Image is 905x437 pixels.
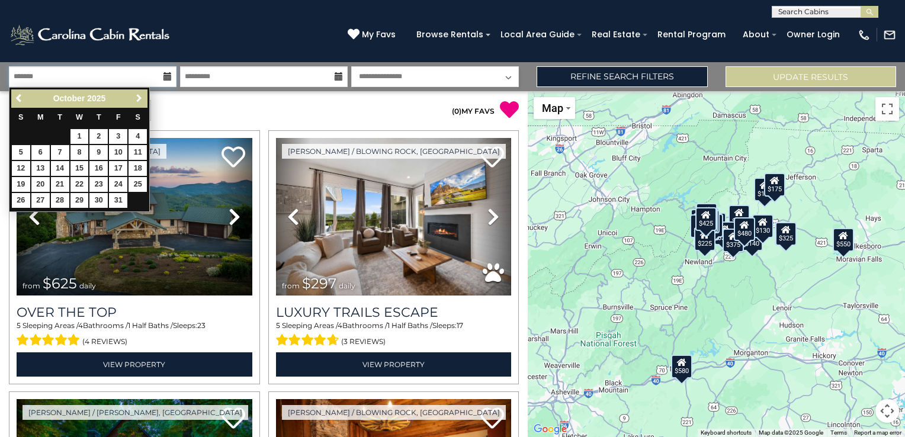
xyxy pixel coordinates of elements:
div: Sleeping Areas / Bathrooms / Sleeps: [276,320,512,349]
div: $140 [741,227,762,251]
a: 28 [51,193,69,208]
a: Local Area Guide [495,25,580,44]
span: from [282,281,300,290]
div: $535 [697,209,718,233]
a: 11 [129,145,147,160]
a: Rental Program [652,25,731,44]
div: $297 [775,222,797,246]
a: 13 [31,161,50,176]
button: Keyboard shortcuts [701,429,752,437]
div: $550 [833,228,854,252]
a: 3 [109,129,127,144]
div: $230 [714,221,736,245]
a: View Property [276,352,512,377]
div: $225 [694,227,715,251]
a: 17 [109,161,127,176]
div: $425 [695,207,716,231]
span: Monday [37,113,44,121]
span: 4 [78,321,83,330]
div: $130 [752,214,774,238]
div: $375 [723,229,744,252]
span: Wednesday [76,113,83,121]
a: Report a map error [854,429,901,436]
a: 7 [51,145,69,160]
span: from [23,281,40,290]
div: $230 [690,214,711,238]
a: 15 [70,161,89,176]
span: My Favs [362,28,396,41]
span: Previous [15,94,24,103]
span: ( ) [452,107,461,115]
span: Friday [116,113,121,121]
button: Map camera controls [875,399,899,423]
img: thumbnail_167153549.jpeg [17,138,252,295]
span: Sunday [18,113,23,121]
div: $175 [764,173,785,197]
span: (3 reviews) [341,334,386,349]
span: Tuesday [57,113,62,121]
span: 5 [17,321,21,330]
a: 8 [70,145,89,160]
a: Previous [12,91,27,106]
img: phone-regular-white.png [858,28,871,41]
span: 17 [457,321,463,330]
a: 30 [89,193,108,208]
a: 5 [12,145,30,160]
a: [PERSON_NAME] / Blowing Rock, [GEOGRAPHIC_DATA] [282,144,506,159]
a: Open this area in Google Maps (opens a new window) [531,422,570,437]
a: Refine Search Filters [537,66,707,87]
button: Update Results [726,66,896,87]
a: 29 [70,193,89,208]
a: (0)MY FAVS [452,107,495,115]
a: Owner Login [781,25,846,44]
span: Map [542,102,563,114]
span: daily [79,281,96,290]
img: mail-regular-white.png [883,28,896,41]
a: 16 [89,161,108,176]
a: View Property [17,352,252,377]
span: Thursday [97,113,101,121]
a: 2 [89,129,108,144]
span: 2025 [87,94,105,103]
a: Browse Rentals [410,25,489,44]
a: 9 [89,145,108,160]
img: thumbnail_168695581.jpeg [276,138,512,295]
span: $625 [43,275,77,292]
a: My Favs [348,28,399,41]
a: Luxury Trails Escape [276,304,512,320]
div: $175 [754,178,775,201]
span: 5 [276,321,280,330]
a: [PERSON_NAME] / Blowing Rock, [GEOGRAPHIC_DATA] [282,405,506,420]
a: Real Estate [586,25,646,44]
a: 25 [129,177,147,192]
a: Terms (opens in new tab) [830,429,847,436]
a: 19 [12,177,30,192]
a: 4 [129,129,147,144]
a: 24 [109,177,127,192]
a: 31 [109,193,127,208]
a: [PERSON_NAME] / [PERSON_NAME], [GEOGRAPHIC_DATA] [23,405,248,420]
span: Saturday [136,113,140,121]
span: (4 reviews) [82,334,127,349]
span: 0 [454,107,459,115]
span: $297 [302,275,336,292]
a: Next [131,91,146,106]
div: Sleeping Areas / Bathrooms / Sleeps: [17,320,252,349]
a: 22 [70,177,89,192]
img: White-1-2.png [9,23,173,47]
div: $580 [671,355,692,378]
span: Next [134,94,144,103]
span: 23 [197,321,206,330]
div: $325 [775,222,796,246]
div: $125 [695,203,717,227]
span: October [53,94,85,103]
a: 23 [89,177,108,192]
a: 12 [12,161,30,176]
div: $165 [698,210,720,233]
a: Add to favorites [222,145,245,171]
span: 4 [338,321,342,330]
a: 6 [31,145,50,160]
a: About [737,25,775,44]
span: daily [339,281,355,290]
